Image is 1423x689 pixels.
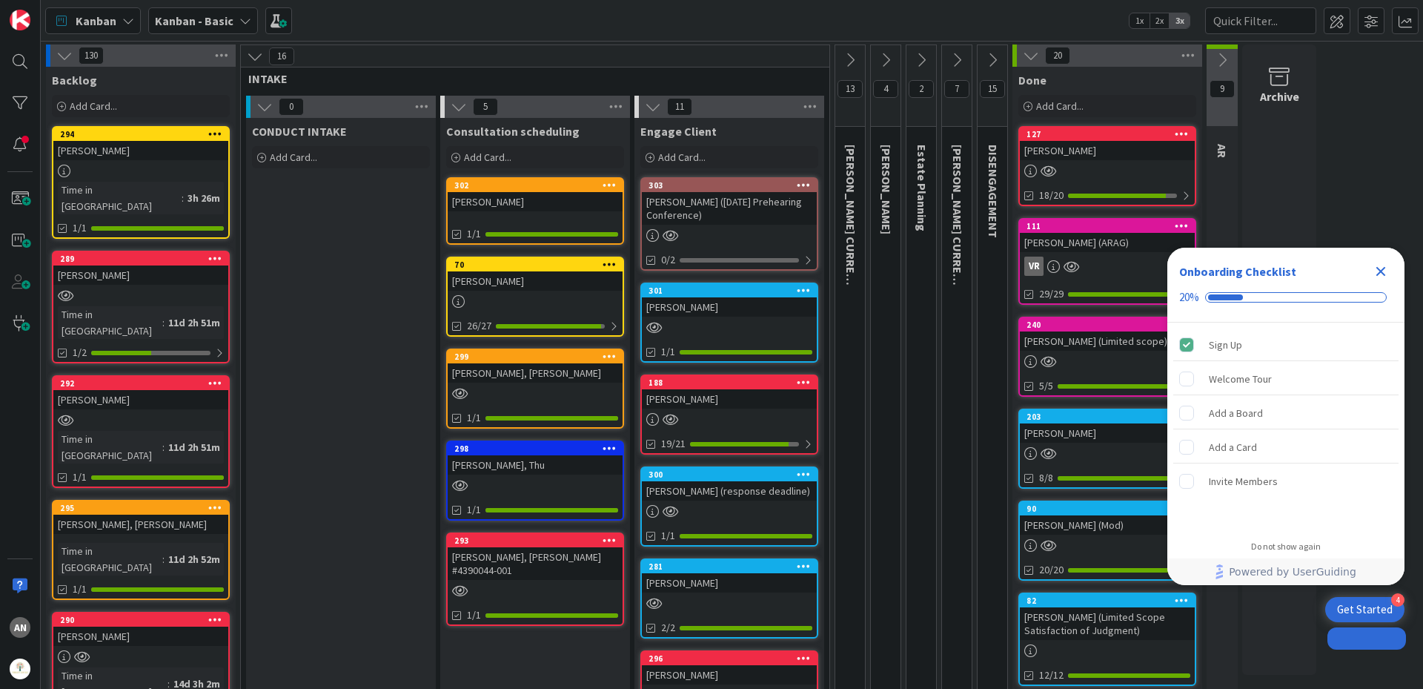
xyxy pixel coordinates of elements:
[1260,88,1299,105] div: Archive
[661,620,675,636] span: 2/2
[640,177,818,271] a: 303[PERSON_NAME] ([DATE] Prehearing Conference)0/2
[467,607,481,623] span: 1/1
[448,534,623,580] div: 293[PERSON_NAME], [PERSON_NAME] #4390044-001
[1020,410,1195,423] div: 203
[642,389,817,409] div: [PERSON_NAME]
[1026,412,1195,422] div: 203
[162,314,165,331] span: :
[1020,502,1195,515] div: 90
[1020,607,1195,640] div: [PERSON_NAME] (Limited Scope Satisfaction of Judgment)
[467,502,481,518] span: 1/1
[53,141,228,160] div: [PERSON_NAME]
[1167,323,1404,531] div: Checklist items
[642,481,817,501] div: [PERSON_NAME] (response deadline)
[640,283,818,363] a: 301[PERSON_NAME]1/1
[661,252,675,268] span: 0/2
[1026,504,1195,514] div: 90
[448,258,623,271] div: 70
[162,439,165,455] span: :
[446,533,624,626] a: 293[PERSON_NAME], [PERSON_NAME] #4390044-0011/1
[58,431,162,464] div: Time in [GEOGRAPHIC_DATA]
[642,376,817,389] div: 188
[1179,263,1296,280] div: Onboarding Checklist
[53,627,228,646] div: [PERSON_NAME]
[661,528,675,544] span: 1/1
[446,349,624,429] a: 299[PERSON_NAME], [PERSON_NAME]1/1
[649,561,817,572] div: 281
[446,177,624,245] a: 302[PERSON_NAME]1/1
[986,145,1001,238] span: DISENGAGEMENT
[1018,317,1196,397] a: 240[PERSON_NAME] (Limited scope)5/5
[184,190,224,206] div: 3h 26m
[1209,472,1278,490] div: Invite Members
[1018,218,1196,305] a: 111[PERSON_NAME] (ARAG)VR29/29
[448,363,623,383] div: [PERSON_NAME], [PERSON_NAME]
[879,145,894,234] span: KRISTI PROBATE
[1020,318,1195,332] div: 240
[52,375,230,488] a: 292[PERSON_NAME]Time in [GEOGRAPHIC_DATA]:11d 2h 51m1/1
[53,128,228,141] div: 294
[182,190,184,206] span: :
[1020,423,1195,443] div: [PERSON_NAME]
[70,99,117,113] span: Add Card...
[1020,318,1195,351] div: 240[PERSON_NAME] (Limited scope)
[1369,260,1393,283] div: Close Checklist
[448,179,623,192] div: 302
[1150,13,1170,28] span: 2x
[649,653,817,664] div: 296
[467,318,491,334] span: 26/27
[642,179,817,225] div: 303[PERSON_NAME] ([DATE] Prehearing Conference)
[1020,141,1195,160] div: [PERSON_NAME]
[1036,99,1084,113] span: Add Card...
[640,467,818,547] a: 300[PERSON_NAME] (response deadline)1/1
[53,613,228,646] div: 290[PERSON_NAME]
[1179,291,1199,304] div: 20%
[1039,470,1053,486] span: 8/8
[467,226,481,242] span: 1/1
[155,13,233,28] b: Kanban - Basic
[1215,144,1230,158] span: AR
[1210,80,1235,98] span: 9
[1018,593,1196,686] a: 82[PERSON_NAME] (Limited Scope Satisfaction of Judgment)12/12
[1020,128,1195,160] div: 127[PERSON_NAME]
[1018,126,1196,206] a: 127[PERSON_NAME]18/20
[60,129,228,139] div: 294
[454,260,623,270] div: 70
[640,375,818,455] a: 188[PERSON_NAME]19/21
[1170,13,1190,28] span: 3x
[649,286,817,296] div: 301
[1020,594,1195,607] div: 82
[448,534,623,547] div: 293
[1205,7,1316,34] input: Quick Filter...
[909,80,934,98] span: 2
[448,179,623,211] div: 302[PERSON_NAME]
[73,469,87,485] span: 1/1
[1337,602,1393,617] div: Get Started
[454,352,623,362] div: 299
[1179,291,1393,304] div: Checklist progress: 20%
[269,47,294,65] span: 16
[1167,558,1404,585] div: Footer
[661,344,675,360] span: 1/1
[73,345,87,360] span: 1/2
[60,615,228,625] div: 290
[248,71,811,86] span: INTAKE
[1020,594,1195,640] div: 82[PERSON_NAME] (Limited Scope Satisfaction of Judgment)
[1024,257,1044,276] div: VR
[1173,329,1399,361] div: Sign Up is complete.
[873,80,898,98] span: 4
[454,535,623,546] div: 293
[1039,378,1053,394] span: 5/5
[10,10,30,30] img: Visit kanbanzone.com
[642,468,817,501] div: 300[PERSON_NAME] (response deadline)
[53,515,228,534] div: [PERSON_NAME], [PERSON_NAME]
[640,124,717,139] span: Engage Client
[642,573,817,593] div: [PERSON_NAME]
[448,192,623,211] div: [PERSON_NAME]
[454,444,623,454] div: 298
[642,560,817,593] div: 281[PERSON_NAME]
[1209,336,1242,354] div: Sign Up
[10,659,30,679] img: avatar
[1039,286,1064,302] span: 29/29
[950,145,965,337] span: VICTOR CURRENT CLIENTS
